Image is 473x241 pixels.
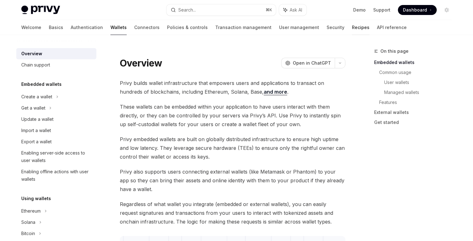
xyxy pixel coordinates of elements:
span: ⌘ K [266,7,272,12]
div: Chain support [21,61,50,69]
a: Transaction management [215,20,272,35]
div: Overview [21,50,42,57]
a: API reference [377,20,407,35]
div: Export a wallet [21,138,52,145]
a: Connectors [134,20,160,35]
span: Privy also supports users connecting external wallets (like Metamask or Phantom) to your app so t... [120,167,345,194]
span: Privy embedded wallets are built on globally distributed infrastructure to ensure high uptime and... [120,135,345,161]
div: Get a wallet [21,104,45,112]
button: Toggle dark mode [442,5,452,15]
a: Enabling server-side access to user wallets [16,147,96,166]
a: User management [279,20,319,35]
span: Privy builds wallet infrastructure that empowers users and applications to transact on hundreds o... [120,79,345,96]
a: Wallets [110,20,127,35]
a: Authentication [71,20,103,35]
span: Open in ChatGPT [293,60,331,66]
h5: Using wallets [21,195,51,202]
a: Import a wallet [16,125,96,136]
a: Embedded wallets [374,57,457,67]
button: Search...⌘K [166,4,276,16]
a: Features [379,97,457,107]
div: Search... [178,6,196,14]
div: Enabling server-side access to user wallets [21,149,93,164]
span: Ask AI [290,7,302,13]
a: External wallets [374,107,457,117]
a: Get started [374,117,457,127]
a: Managed wallets [384,87,457,97]
a: Policies & controls [167,20,208,35]
span: Dashboard [403,7,427,13]
h1: Overview [120,57,162,69]
a: Chain support [16,59,96,71]
a: User wallets [384,77,457,87]
a: Security [327,20,344,35]
span: These wallets can be embedded within your application to have users interact with them directly, ... [120,102,345,129]
a: Update a wallet [16,114,96,125]
a: Enabling offline actions with user wallets [16,166,96,185]
a: Dashboard [398,5,437,15]
button: Ask AI [279,4,307,16]
span: Regardless of what wallet you integrate (embedded or external wallets), you can easily request si... [120,200,345,226]
h5: Embedded wallets [21,81,62,88]
a: Basics [49,20,63,35]
button: Open in ChatGPT [281,58,335,68]
img: light logo [21,6,60,14]
div: Update a wallet [21,116,53,123]
a: Recipes [352,20,369,35]
div: Bitcoin [21,230,35,237]
a: Support [373,7,390,13]
div: Create a wallet [21,93,52,101]
div: Import a wallet [21,127,51,134]
a: Welcome [21,20,41,35]
div: Solana [21,219,35,226]
div: Ethereum [21,207,41,215]
div: Enabling offline actions with user wallets [21,168,93,183]
a: Export a wallet [16,136,96,147]
a: and more [264,89,287,95]
a: Common usage [379,67,457,77]
span: On this page [380,47,409,55]
a: Demo [353,7,366,13]
a: Overview [16,48,96,59]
